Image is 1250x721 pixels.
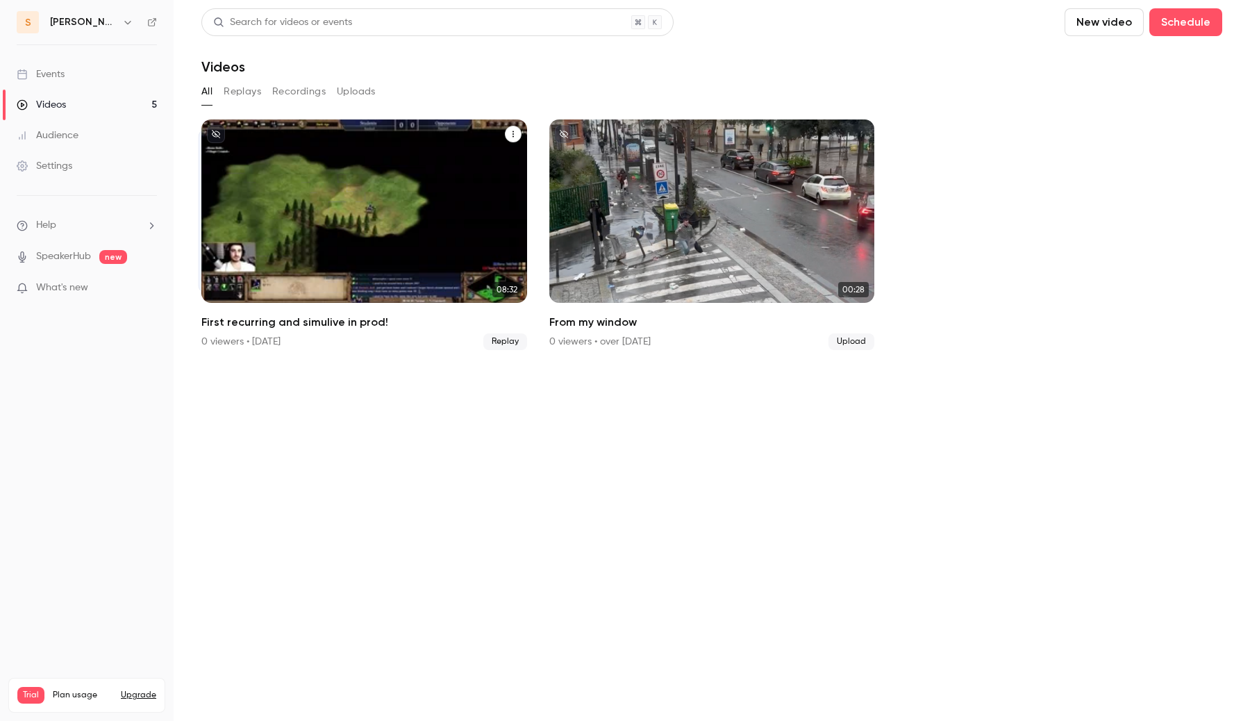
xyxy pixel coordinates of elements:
div: Audience [17,129,78,142]
span: Plan usage [53,690,112,701]
span: Trial [17,687,44,704]
button: Replays [224,81,261,103]
span: Replay [483,333,527,350]
span: s [25,15,31,30]
span: 00:28 [838,282,869,297]
div: Search for videos or events [213,15,352,30]
section: Videos [201,8,1222,713]
div: Events [17,67,65,81]
div: 0 viewers • [DATE] [201,335,281,349]
button: Recordings [272,81,326,103]
span: Help [36,218,56,233]
button: All [201,81,212,103]
button: Upgrade [121,690,156,701]
div: Videos [17,98,66,112]
button: Uploads [337,81,376,103]
span: What's new [36,281,88,295]
a: 00:28From my window0 viewers • over [DATE]Upload [549,119,875,350]
button: unpublished [555,125,573,143]
h2: First recurring and simulive in prod! [201,314,527,331]
iframe: Noticeable Trigger [140,282,157,295]
li: help-dropdown-opener [17,218,157,233]
span: new [99,250,127,264]
div: Settings [17,159,72,173]
a: SpeakerHub [36,249,91,264]
li: First recurring and simulive in prod! [201,119,527,350]
h1: Videos [201,58,245,75]
ul: Videos [201,119,1222,350]
span: Upload [828,333,874,350]
h2: From my window [549,314,875,331]
span: 08:32 [492,282,522,297]
button: unpublished [207,125,225,143]
a: [PERSON_NAME][DATE]First recurring and simulive in prod!08:3208:32First recurring and simulive in... [201,119,527,350]
li: From my window [549,119,875,350]
button: New video [1065,8,1144,36]
div: 0 viewers • over [DATE] [549,335,651,349]
button: Schedule [1149,8,1222,36]
h6: [PERSON_NAME] [50,15,117,29]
